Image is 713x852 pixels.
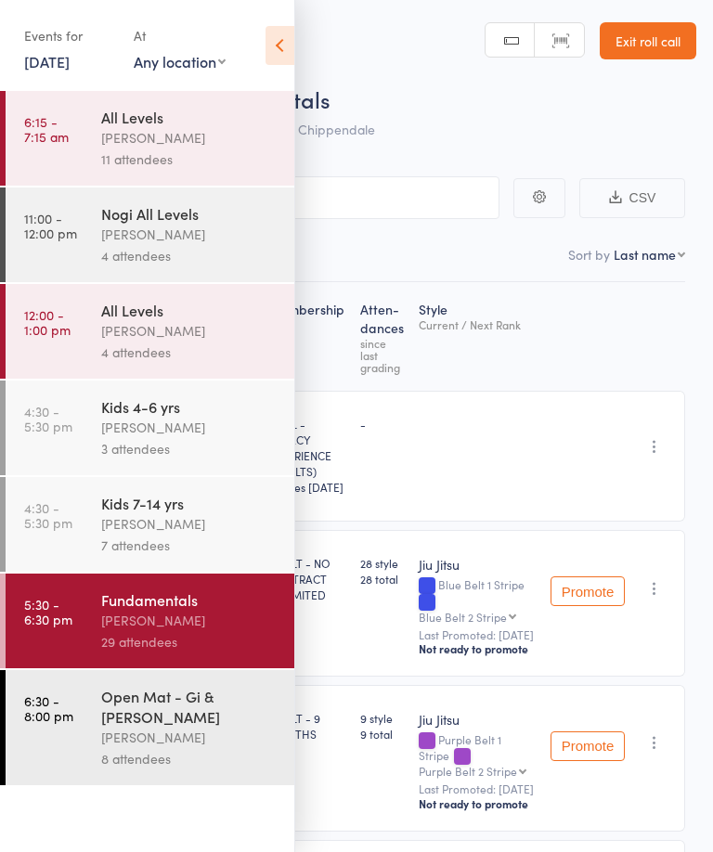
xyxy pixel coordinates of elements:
[419,628,536,641] small: Last Promoted: [DATE]
[419,641,536,656] div: Not ready to promote
[101,396,279,417] div: Kids 4-6 yrs
[419,578,536,622] div: Blue Belt 1 Stripe
[24,211,77,240] time: 11:00 - 12:00 pm
[360,337,405,373] div: since last grading
[419,318,536,330] div: Current / Next Rank
[360,571,405,587] span: 28 total
[24,51,70,71] a: [DATE]
[268,416,345,495] div: TRIAL - LEGACY EXPERIENCE (ADULTS)
[24,404,72,433] time: 4:30 - 5:30 pm
[101,203,279,224] div: Nogi All Levels
[6,187,294,282] a: 11:00 -12:00 pmNogi All Levels[PERSON_NAME]4 attendees
[360,416,405,432] div: -
[419,782,536,795] small: Last Promoted: [DATE]
[101,300,279,320] div: All Levels
[101,342,279,363] div: 4 attendees
[101,513,279,535] div: [PERSON_NAME]
[419,733,536,777] div: Purple Belt 1 Stripe
[24,500,72,530] time: 4:30 - 5:30 pm
[551,731,625,761] button: Promote
[579,178,685,218] button: CSV
[268,710,345,742] div: ADULT - 9 MONTHS
[360,555,405,571] span: 28 style
[6,670,294,785] a: 6:30 -8:00 pmOpen Mat - Gi & [PERSON_NAME][PERSON_NAME]8 attendees
[568,245,610,264] label: Sort by
[551,576,625,606] button: Promote
[6,574,294,668] a: 5:30 -6:30 pmFundamentals[PERSON_NAME]29 attendees
[298,120,375,138] span: Chippendale
[6,91,294,186] a: 6:15 -7:15 amAll Levels[PERSON_NAME]11 attendees
[101,224,279,245] div: [PERSON_NAME]
[6,381,294,475] a: 4:30 -5:30 pmKids 4-6 yrs[PERSON_NAME]3 attendees
[101,148,279,170] div: 11 attendees
[134,20,226,51] div: At
[24,114,69,144] time: 6:15 - 7:15 am
[101,417,279,438] div: [PERSON_NAME]
[24,307,71,337] time: 12:00 - 1:00 pm
[268,479,345,495] div: Expires [DATE]
[419,796,536,811] div: Not ready to promote
[353,290,412,382] div: Atten­dances
[101,727,279,748] div: [PERSON_NAME]
[419,765,517,777] div: Purple Belt 2 Stripe
[101,107,279,127] div: All Levels
[24,597,72,626] time: 5:30 - 6:30 pm
[101,610,279,631] div: [PERSON_NAME]
[6,477,294,572] a: 4:30 -5:30 pmKids 7-14 yrs[PERSON_NAME]7 attendees
[419,555,536,574] div: Jiu Jitsu
[419,611,507,623] div: Blue Belt 2 Stripe
[419,710,536,729] div: Jiu Jitsu
[101,320,279,342] div: [PERSON_NAME]
[101,493,279,513] div: Kids 7-14 yrs
[600,22,696,59] a: Exit roll call
[101,245,279,266] div: 4 attendees
[24,693,73,723] time: 6:30 - 8:00 pm
[268,555,345,602] div: ADULT - NO CONTRACT UNLIMITED
[261,290,353,382] div: Membership
[360,726,405,742] span: 9 total
[614,245,676,264] div: Last name
[101,438,279,459] div: 3 attendees
[101,127,279,148] div: [PERSON_NAME]
[101,686,279,727] div: Open Mat - Gi & [PERSON_NAME]
[411,290,543,382] div: Style
[134,51,226,71] div: Any location
[101,748,279,769] div: 8 attendees
[360,710,405,726] span: 9 style
[24,20,115,51] div: Events for
[101,589,279,610] div: Fundamentals
[101,535,279,556] div: 7 attendees
[101,631,279,652] div: 29 attendees
[6,284,294,379] a: 12:00 -1:00 pmAll Levels[PERSON_NAME]4 attendees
